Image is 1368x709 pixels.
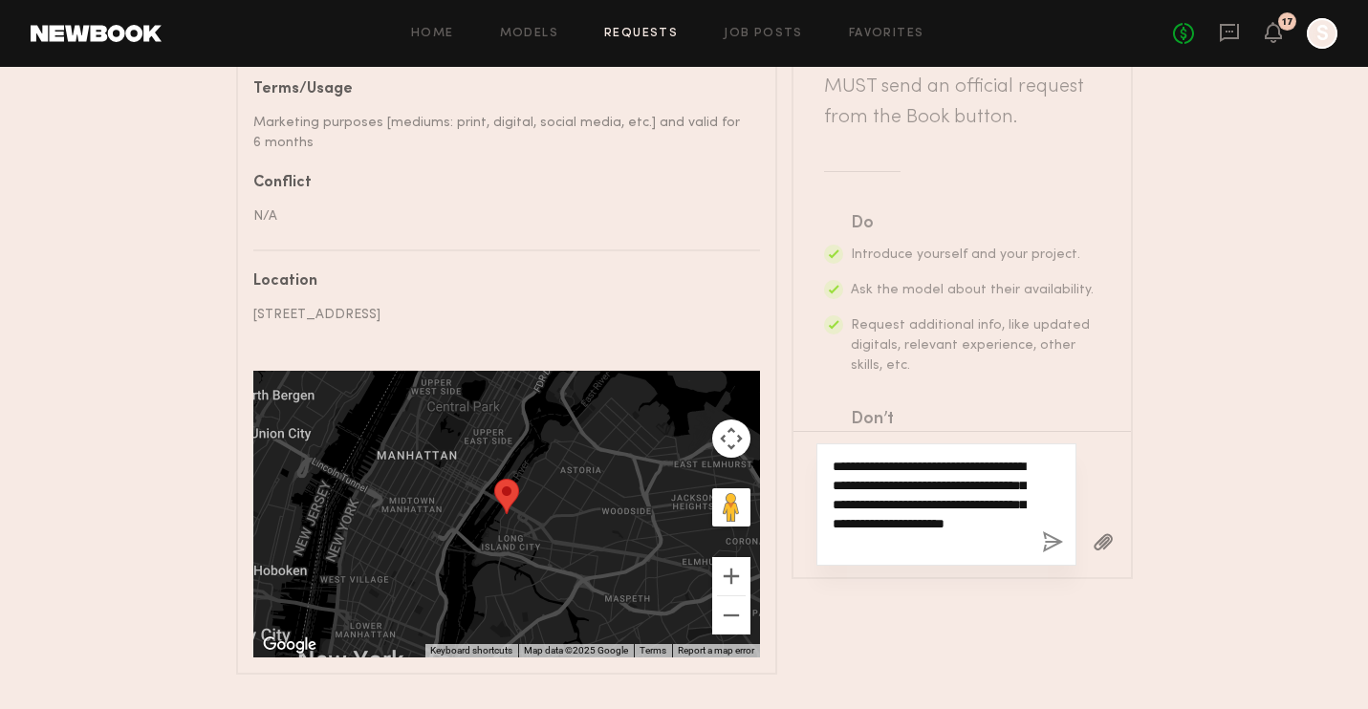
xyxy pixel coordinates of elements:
[712,596,750,634] button: Zoom out
[258,633,321,657] a: Open this area in Google Maps (opens a new window)
[712,557,750,595] button: Zoom in
[253,113,746,153] div: Marketing purposes [mediums: print, digital, social media, etc.] and valid for 6 months
[253,206,746,226] div: N/A
[849,28,924,40] a: Favorites
[253,274,746,290] div: Location
[724,28,803,40] a: Job Posts
[851,406,1096,433] div: Don’t
[712,488,750,526] button: Drag Pegman onto the map to open Street View
[411,28,454,40] a: Home
[1282,17,1293,28] div: 17
[851,210,1096,237] div: Do
[851,284,1094,296] span: Ask the model about their availability.
[640,645,666,655] a: Terms
[604,28,678,40] a: Requests
[851,319,1090,372] span: Request additional info, like updated digitals, relevant experience, other skills, etc.
[1307,18,1337,49] a: S
[253,82,746,97] div: Terms/Usage
[524,645,628,655] span: Map data ©2025 Google
[253,176,746,191] div: Conflict
[253,305,746,325] div: [STREET_ADDRESS]
[712,419,750,458] button: Map camera controls
[258,633,321,657] img: Google
[678,645,754,655] a: Report a map error
[851,248,1080,261] span: Introduce yourself and your project.
[430,644,512,657] button: Keyboard shortcuts
[500,28,558,40] a: Models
